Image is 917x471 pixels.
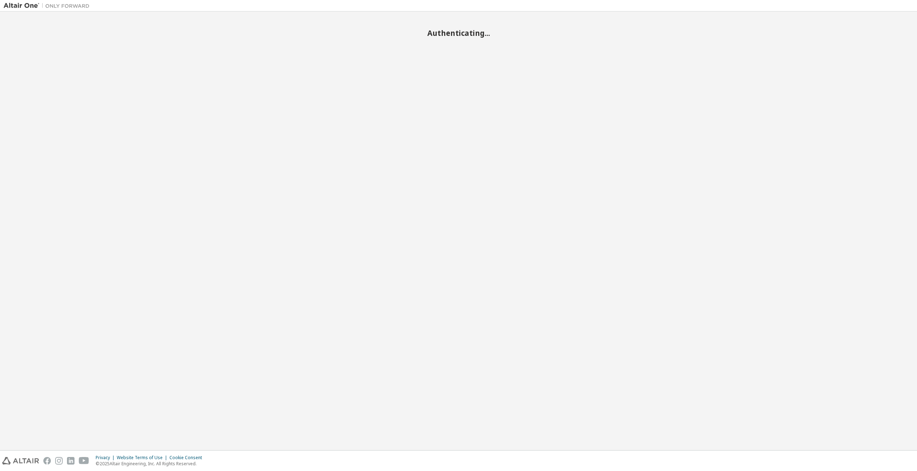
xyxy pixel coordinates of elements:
div: Cookie Consent [169,455,206,461]
h2: Authenticating... [4,28,913,38]
img: Altair One [4,2,93,9]
img: facebook.svg [43,457,51,465]
div: Website Terms of Use [117,455,169,461]
img: instagram.svg [55,457,63,465]
p: © 2025 Altair Engineering, Inc. All Rights Reserved. [96,461,206,467]
img: youtube.svg [79,457,89,465]
img: linkedin.svg [67,457,75,465]
div: Privacy [96,455,117,461]
img: altair_logo.svg [2,457,39,465]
